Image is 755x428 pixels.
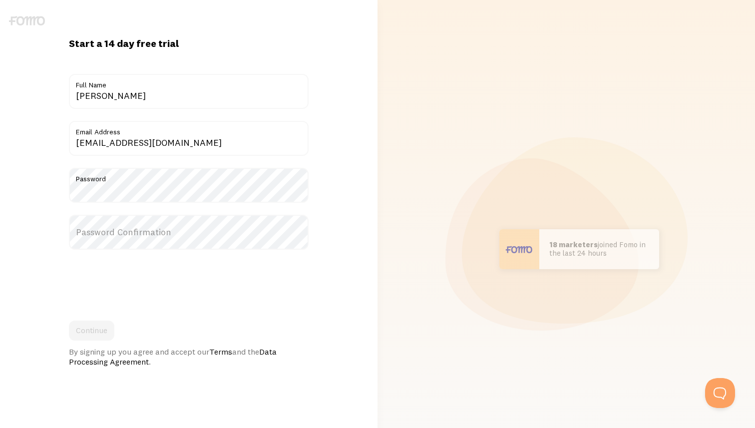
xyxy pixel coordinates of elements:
[549,241,649,257] p: joined Fomo in the last 24 hours
[69,168,309,185] label: Password
[69,215,309,250] label: Password Confirmation
[499,229,539,269] img: User avatar
[69,37,309,50] h1: Start a 14 day free trial
[209,347,232,357] a: Terms
[69,347,277,367] a: Data Processing Agreement
[705,378,735,408] iframe: Help Scout Beacon - Open
[549,240,598,249] b: 18 marketers
[69,347,309,367] div: By signing up you agree and accept our and the .
[69,74,309,91] label: Full Name
[69,121,309,138] label: Email Address
[69,262,221,301] iframe: reCAPTCHA
[9,16,45,25] img: fomo-logo-gray-b99e0e8ada9f9040e2984d0d95b3b12da0074ffd48d1e5cb62ac37fc77b0b268.svg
